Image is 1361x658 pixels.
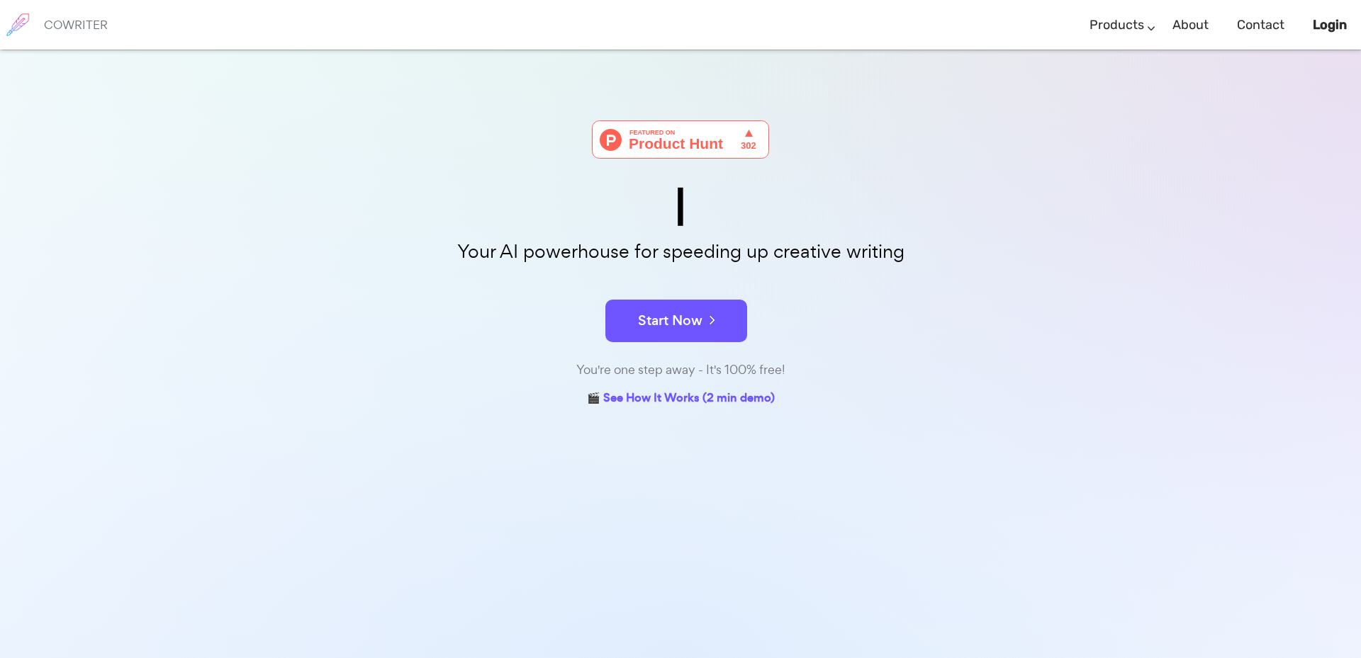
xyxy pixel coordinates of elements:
p: Your AI powerhouse for speeding up creative writing [326,237,1035,267]
a: 🎬 See How It Works (2 min demo) [587,388,775,410]
img: Cowriter - Your AI buddy for speeding up creative writing | Product Hunt [592,120,769,159]
a: About [1172,4,1209,46]
button: Start Now [605,300,747,342]
h6: COWRITER [44,18,108,31]
a: Login [1313,4,1347,46]
a: Products [1090,4,1144,46]
b: Login [1313,17,1347,33]
a: Contact [1237,4,1284,46]
div: You're one step away - It's 100% free! [326,360,1035,380]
